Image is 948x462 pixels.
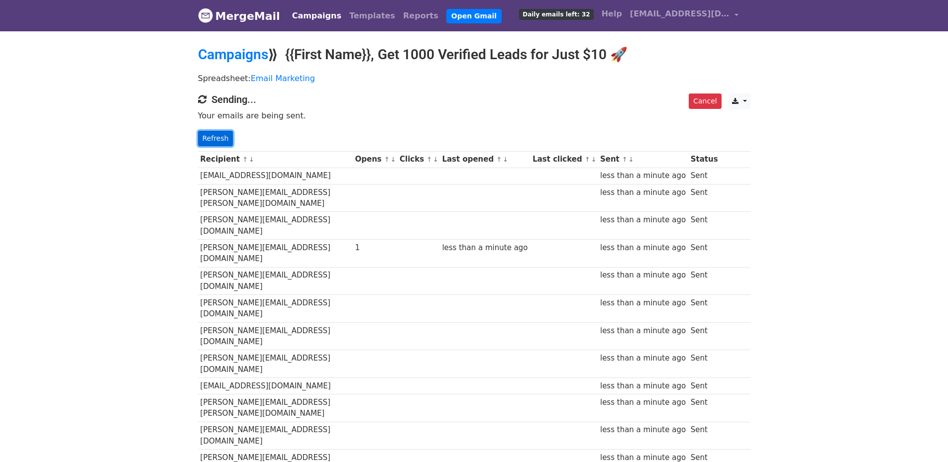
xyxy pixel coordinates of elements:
[198,5,280,26] a: MergeMail
[630,8,730,20] span: [EMAIL_ADDRESS][DOMAIN_NAME]
[198,93,750,105] h4: Sending...
[198,239,353,267] td: [PERSON_NAME][EMAIL_ADDRESS][DOMAIN_NAME]
[600,242,686,254] div: less than a minute ago
[198,322,353,350] td: [PERSON_NAME][EMAIL_ADDRESS][DOMAIN_NAME]
[530,151,598,168] th: Last clicked
[198,46,750,63] h2: ⟫ {{First Name}}, Get 1000 Verified Leads for Just $10 🚀
[242,156,248,163] a: ↑
[442,242,527,254] div: less than a minute ago
[600,325,686,337] div: less than a minute ago
[585,156,590,163] a: ↑
[626,4,742,27] a: [EMAIL_ADDRESS][DOMAIN_NAME]
[688,267,720,295] td: Sent
[591,156,597,163] a: ↓
[598,4,626,24] a: Help
[688,168,720,184] td: Sent
[198,350,353,378] td: [PERSON_NAME][EMAIL_ADDRESS][DOMAIN_NAME]
[688,322,720,350] td: Sent
[515,4,597,24] a: Daily emails left: 32
[519,9,593,20] span: Daily emails left: 32
[288,6,345,26] a: Campaigns
[426,156,432,163] a: ↑
[198,110,750,121] p: Your emails are being sent.
[384,156,390,163] a: ↑
[345,6,399,26] a: Templates
[198,131,233,146] a: Refresh
[898,414,948,462] iframe: Chat Widget
[198,184,353,212] td: [PERSON_NAME][EMAIL_ADDRESS][PERSON_NAME][DOMAIN_NAME]
[688,212,720,240] td: Sent
[600,353,686,364] div: less than a minute ago
[600,424,686,436] div: less than a minute ago
[600,270,686,281] div: less than a minute ago
[399,6,442,26] a: Reports
[622,156,628,163] a: ↑
[198,73,750,84] p: Spreadsheet:
[496,156,502,163] a: ↑
[629,156,634,163] a: ↓
[198,151,353,168] th: Recipient
[198,212,353,240] td: [PERSON_NAME][EMAIL_ADDRESS][DOMAIN_NAME]
[688,151,720,168] th: Status
[600,214,686,226] div: less than a minute ago
[688,394,720,422] td: Sent
[688,350,720,378] td: Sent
[198,267,353,295] td: [PERSON_NAME][EMAIL_ADDRESS][DOMAIN_NAME]
[600,397,686,408] div: less than a minute ago
[600,297,686,309] div: less than a minute ago
[688,184,720,212] td: Sent
[600,170,686,182] div: less than a minute ago
[249,156,254,163] a: ↓
[688,295,720,323] td: Sent
[688,377,720,394] td: Sent
[688,239,720,267] td: Sent
[600,380,686,392] div: less than a minute ago
[391,156,396,163] a: ↓
[598,151,688,168] th: Sent
[198,422,353,450] td: [PERSON_NAME][EMAIL_ADDRESS][DOMAIN_NAME]
[198,394,353,422] td: [PERSON_NAME][EMAIL_ADDRESS][PERSON_NAME][DOMAIN_NAME]
[251,74,315,83] a: Email Marketing
[397,151,439,168] th: Clicks
[198,168,353,184] td: [EMAIL_ADDRESS][DOMAIN_NAME]
[600,187,686,198] div: less than a minute ago
[440,151,530,168] th: Last opened
[503,156,508,163] a: ↓
[689,93,721,109] a: Cancel
[198,295,353,323] td: [PERSON_NAME][EMAIL_ADDRESS][DOMAIN_NAME]
[355,242,395,254] div: 1
[446,9,502,23] a: Open Gmail
[198,8,213,23] img: MergeMail logo
[198,46,268,63] a: Campaigns
[353,151,398,168] th: Opens
[688,422,720,450] td: Sent
[198,377,353,394] td: [EMAIL_ADDRESS][DOMAIN_NAME]
[433,156,438,163] a: ↓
